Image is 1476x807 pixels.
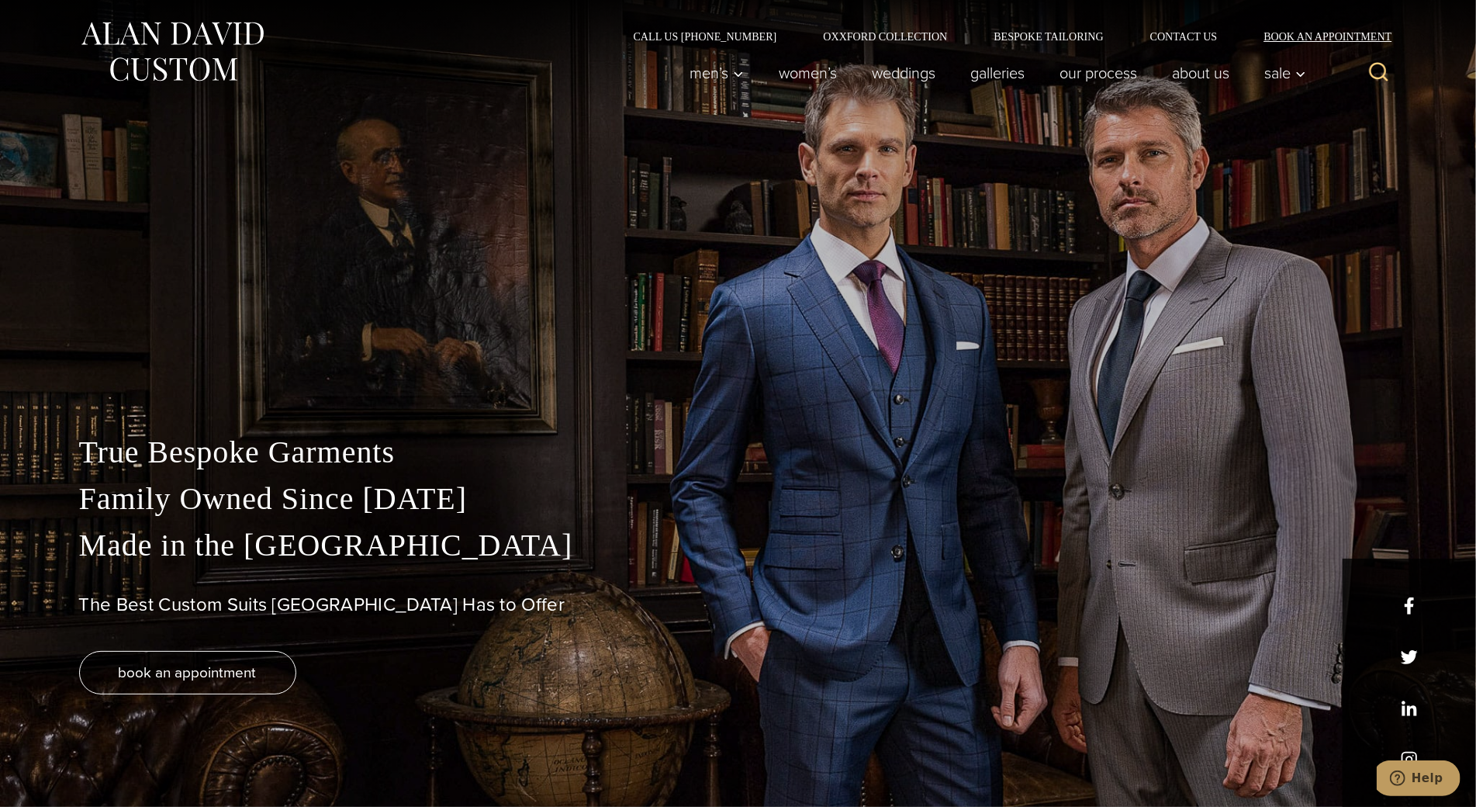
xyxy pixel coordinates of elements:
a: Bespoke Tailoring [970,31,1126,42]
a: Contact Us [1127,31,1241,42]
p: True Bespoke Garments Family Owned Since [DATE] Made in the [GEOGRAPHIC_DATA] [79,429,1398,569]
a: Call Us [PHONE_NUMBER] [610,31,800,42]
span: book an appointment [119,661,257,684]
button: Sale sub menu toggle [1246,57,1314,88]
a: Our Process [1042,57,1154,88]
a: Oxxford Collection [800,31,970,42]
button: View Search Form [1360,54,1398,92]
button: Men’s sub menu toggle [672,57,761,88]
a: weddings [854,57,952,88]
a: Galleries [952,57,1042,88]
nav: Secondary Navigation [610,31,1398,42]
a: Book an Appointment [1240,31,1397,42]
a: book an appointment [79,651,296,694]
img: Alan David Custom [79,17,265,86]
iframe: Opens a widget where you can chat to one of our agents [1377,760,1460,799]
a: Women’s [761,57,854,88]
a: About Us [1154,57,1246,88]
h1: The Best Custom Suits [GEOGRAPHIC_DATA] Has to Offer [79,594,1398,616]
nav: Primary Navigation [672,57,1314,88]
